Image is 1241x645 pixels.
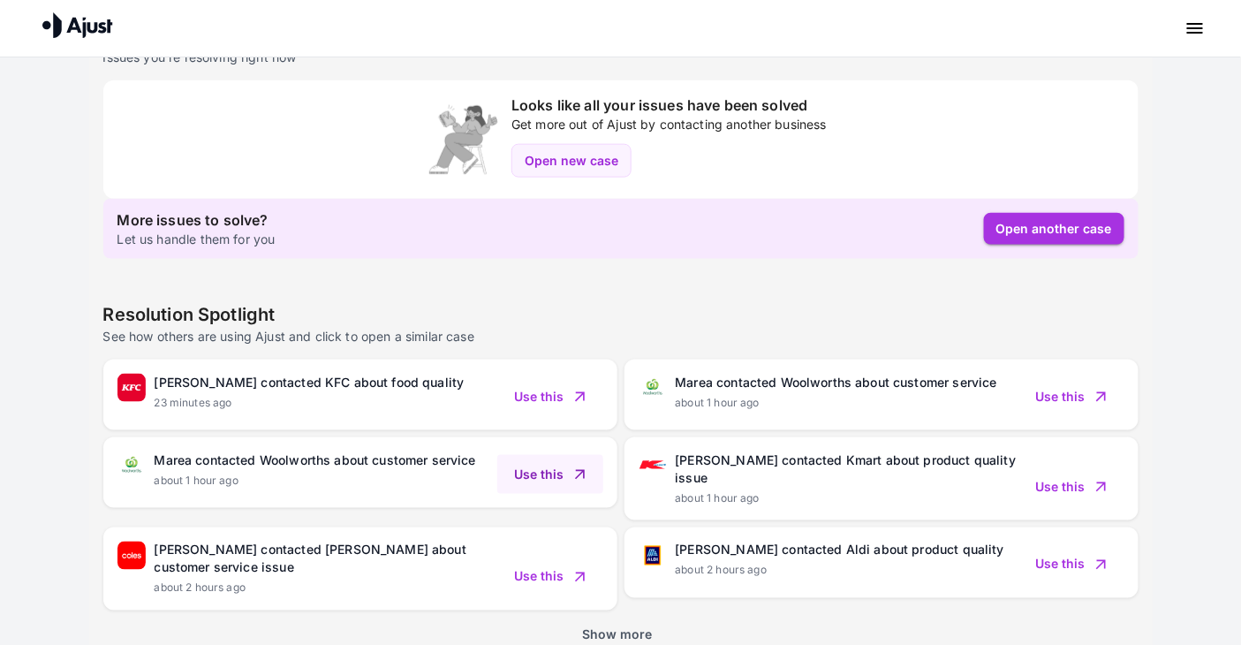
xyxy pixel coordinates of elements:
button: Open new case [511,144,632,178]
img: Ajust [117,451,146,480]
p: about 2 hours ago [676,563,768,579]
p: Marea contacted Woolworths about customer service [676,374,997,391]
img: Ajust [639,451,667,480]
button: Use this [497,558,603,596]
p: about 1 hour ago [676,490,760,506]
p: Get more out of Ajust by contacting another business [511,116,827,133]
img: Ajust [42,12,113,38]
button: Open another case [984,213,1124,245]
p: Looks like all your issues have been solved [511,95,807,116]
p: [PERSON_NAME] contacted KFC about food quality [155,374,465,391]
img: Ajust [117,374,146,402]
p: See how others are using Ajust and click to open a similar case [103,328,1139,345]
p: More issues to solve? [117,209,984,231]
p: [PERSON_NAME] contacted Aldi about product quality [676,542,1005,559]
button: Use this [497,455,603,494]
p: [PERSON_NAME] contacted Kmart about product quality issue [676,451,1018,487]
button: Use this [497,377,603,416]
button: Use this [1018,467,1124,506]
button: Use this [1018,377,1124,416]
button: Use this [1018,545,1124,584]
p: 23 minutes ago [155,395,232,411]
p: Let us handle them for you [117,231,984,248]
img: Ajust [117,542,146,570]
p: about 1 hour ago [155,473,238,489]
button: menu [1177,11,1206,46]
p: [PERSON_NAME] contacted [PERSON_NAME] about customer service issue [155,542,497,577]
img: Ajust [639,374,667,402]
img: Icon of woman relaxing [414,91,511,188]
p: Issues you're resolving right now [103,49,1139,66]
p: Marea contacted Woolworths about customer service [155,451,476,469]
p: about 1 hour ago [676,395,760,411]
img: Ajust [639,542,667,570]
p: Resolution Spotlight [103,301,1139,328]
p: about 2 hours ago [155,580,246,596]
